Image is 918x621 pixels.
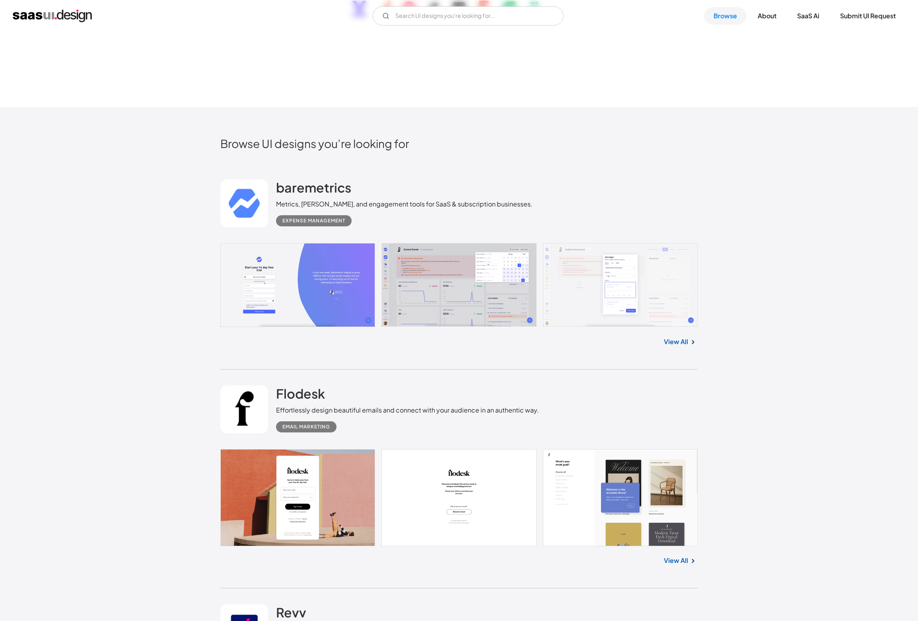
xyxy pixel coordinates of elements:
div: Email Marketing [282,422,330,432]
h2: baremetrics [276,179,351,195]
a: Browse [704,7,747,25]
h2: Browse UI designs you’re looking for [220,136,698,150]
div: Metrics, [PERSON_NAME], and engagement tools for SaaS & subscription businesses. [276,199,533,209]
a: SaaS Ai [788,7,829,25]
input: Search UI designs you're looking for... [373,6,564,25]
a: About [748,7,786,25]
a: baremetrics [276,179,351,199]
a: Submit UI Request [830,7,905,25]
h2: Revv [276,604,306,620]
a: View All [664,337,688,347]
div: Expense Management [282,216,345,226]
a: home [13,10,92,22]
div: Effortlessly design beautiful emails and connect with your audience in an authentic way. [276,405,539,415]
h2: Flodesk [276,385,325,401]
a: Flodesk [276,385,325,405]
a: View All [664,556,688,565]
form: Email Form [373,6,564,25]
